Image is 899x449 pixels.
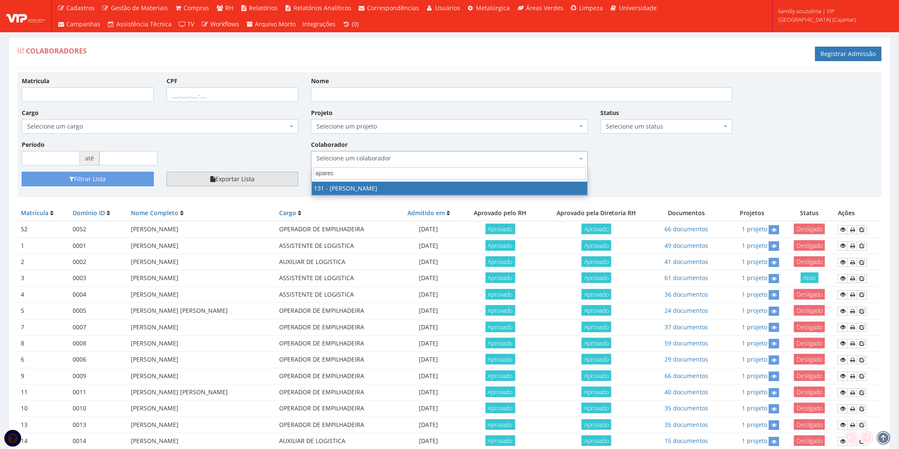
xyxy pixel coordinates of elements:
[794,403,825,413] span: Desligado
[794,338,825,348] span: Desligado
[312,182,588,195] li: 131 - [PERSON_NAME]
[665,306,709,314] a: 24 documentos
[582,338,611,348] span: Aprovado
[582,354,611,365] span: Aprovado
[794,435,825,446] span: Desligado
[69,303,127,319] td: 0005
[127,417,276,433] td: [PERSON_NAME]
[69,221,127,238] td: 0052
[17,238,69,254] td: 1
[486,289,515,300] span: Aprovado
[127,335,276,351] td: [PERSON_NAME]
[396,335,461,351] td: [DATE]
[104,16,175,32] a: Assistência Técnica
[127,384,276,401] td: [PERSON_NAME] [PERSON_NAME]
[582,387,611,397] span: Aprovado
[116,20,172,28] span: Assistência Técnica
[778,7,888,24] span: kamilly.souzalima | VIP [GEOGRAPHIC_DATA] (Cajamar)
[69,352,127,368] td: 0006
[742,421,767,429] a: 1 projeto
[69,384,127,401] td: 0011
[276,254,396,270] td: AUXILIAR DE LOGISTICA
[17,319,69,335] td: 7
[794,419,825,430] span: Desligado
[54,16,104,32] a: Campanhas
[167,172,299,186] button: Exportar Lista
[243,16,300,32] a: Arquivo Morto
[486,354,515,365] span: Aprovado
[311,77,329,85] label: Nome
[794,322,825,332] span: Desligado
[69,238,127,254] td: 0001
[486,403,515,413] span: Aprovado
[396,254,461,270] td: [DATE]
[276,270,396,286] td: ASSISTENTE DE LOGISTICA
[127,368,276,384] td: [PERSON_NAME]
[396,221,461,238] td: [DATE]
[127,319,276,335] td: [PERSON_NAME]
[279,209,296,217] a: Cargo
[720,205,785,221] th: Projetos
[127,238,276,254] td: [PERSON_NAME]
[69,319,127,335] td: 0007
[476,4,510,12] span: Metalúrgica
[210,20,239,28] span: Workflows
[317,154,577,163] span: Selecione um colaborador
[665,421,709,429] a: 35 documentos
[619,4,657,12] span: Universidade
[69,335,127,351] td: 0008
[742,258,767,266] a: 1 projeto
[17,401,69,417] td: 10
[339,16,362,32] a: (0)
[396,303,461,319] td: [DATE]
[665,372,709,380] a: 66 documentos
[601,119,733,134] span: Selecione um status
[815,47,882,61] a: Registrar Admissão
[22,140,45,149] label: Período
[368,4,419,12] span: Correspondências
[742,372,767,380] a: 1 projeto
[127,352,276,368] td: [PERSON_NAME]
[665,258,709,266] a: 41 documentos
[801,272,819,283] span: Ativo
[225,4,233,12] span: RH
[794,240,825,251] span: Desligado
[526,4,563,12] span: Áreas Verdes
[742,274,767,282] a: 1 projeto
[582,224,611,234] span: Aprovado
[486,322,515,332] span: Aprovado
[582,289,611,300] span: Aprovado
[311,109,333,117] label: Projeto
[22,109,39,117] label: Cargo
[582,322,611,332] span: Aprovado
[17,270,69,286] td: 3
[486,256,515,267] span: Aprovado
[665,355,709,363] a: 29 documentos
[582,240,611,251] span: Aprovado
[665,437,709,445] a: 15 documentos
[582,272,611,283] span: Aprovado
[22,77,49,85] label: Matrícula
[6,10,45,22] img: logo
[601,109,619,117] label: Status
[127,221,276,238] td: [PERSON_NAME]
[834,205,882,221] th: Ações
[276,384,396,401] td: OPERADOR DE EMPILHADEIRA
[794,370,825,381] span: Desligado
[582,419,611,430] span: Aprovado
[67,20,101,28] span: Campanhas
[21,209,48,217] a: Matrícula
[22,119,298,134] span: Selecione um cargo
[73,209,105,217] a: Domínio ID
[653,205,720,221] th: Documentos
[435,4,460,12] span: Usuários
[317,122,577,131] span: Selecione um projeto
[17,303,69,319] td: 5
[396,319,461,335] td: [DATE]
[665,274,709,282] a: 61 documentos
[276,352,396,368] td: OPERADOR DE EMPILHADEIRA
[396,384,461,401] td: [DATE]
[131,209,178,217] a: Nome Completo
[582,435,611,446] span: Aprovado
[311,119,588,134] span: Selecione um projeto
